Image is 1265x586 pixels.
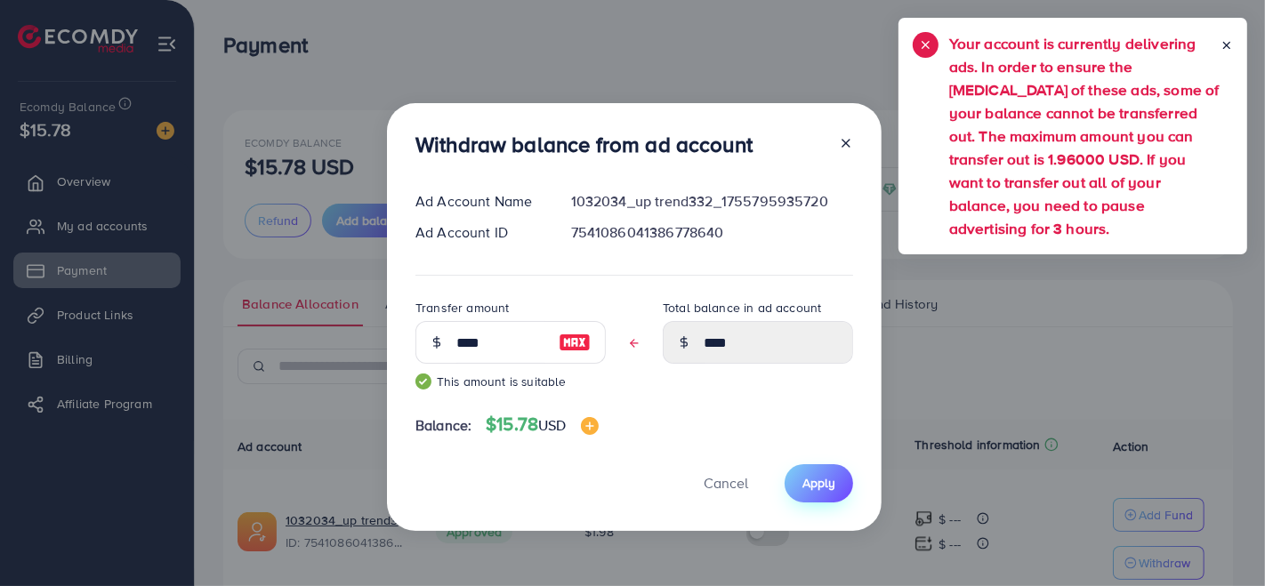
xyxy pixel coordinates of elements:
[681,464,770,502] button: Cancel
[401,222,557,243] div: Ad Account ID
[581,417,599,435] img: image
[557,191,867,212] div: 1032034_up trend332_1755795935720
[559,332,591,353] img: image
[486,413,598,436] h4: $15.78
[538,415,566,435] span: USD
[401,191,557,212] div: Ad Account Name
[557,222,867,243] div: 7541086041386778640
[415,373,431,389] img: guide
[704,473,748,493] span: Cancel
[415,132,753,157] h3: Withdraw balance from ad account
[802,474,835,492] span: Apply
[415,299,509,317] label: Transfer amount
[415,373,606,390] small: This amount is suitable
[1189,506,1252,573] iframe: Chat
[949,32,1221,240] h5: Your account is currently delivering ads. In order to ensure the [MEDICAL_DATA] of these ads, som...
[785,464,853,502] button: Apply
[663,299,821,317] label: Total balance in ad account
[415,415,471,436] span: Balance:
